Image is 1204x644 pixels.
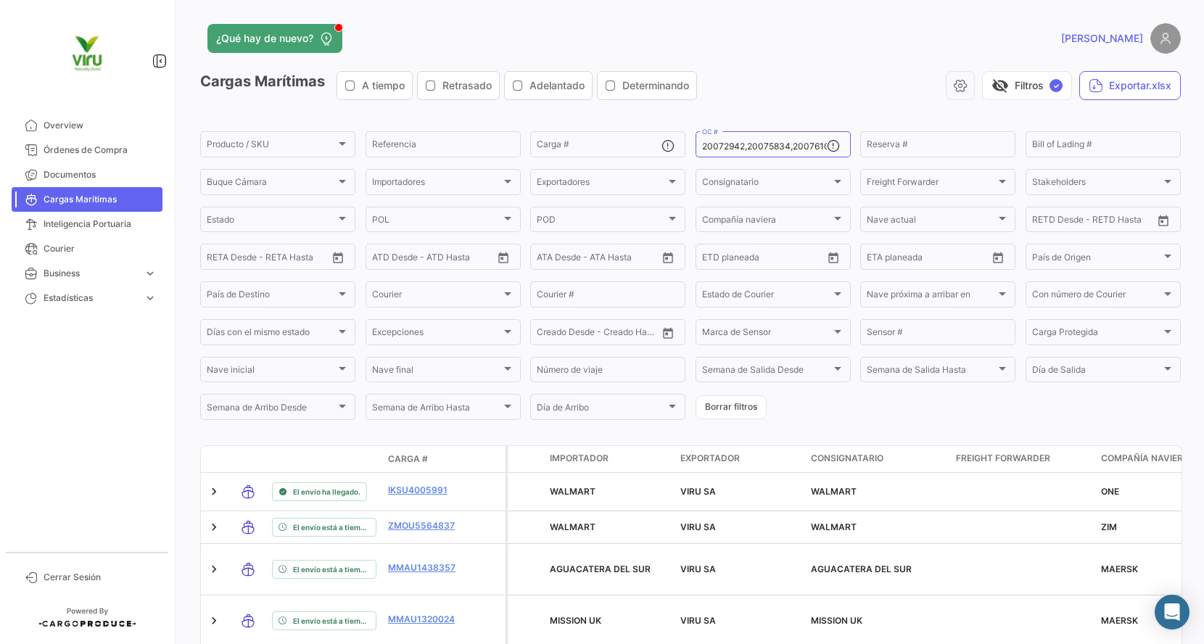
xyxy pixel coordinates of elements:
[362,78,405,93] span: A tiempo
[1032,367,1161,377] span: Día de Salida
[657,322,679,344] button: Open calendar
[12,162,162,187] a: Documentos
[44,168,157,181] span: Documentos
[867,179,996,189] span: Freight Forwarder
[207,24,342,53] button: ¿Qué hay de nuevo?
[867,367,996,377] span: Semana de Salida Hasta
[293,486,360,498] span: El envío ha llegado.
[811,486,857,497] span: WALMART
[207,405,336,415] span: Semana de Arribo Desde
[428,254,485,264] input: ATD Hasta
[505,72,592,99] button: Adelantado
[867,254,893,264] input: Desde
[243,254,300,264] input: Hasta
[956,452,1050,465] span: Freight Forwarder
[550,452,609,465] span: Importador
[991,77,1009,94] span: visibility_off
[680,615,716,626] span: VIRU SA
[442,78,492,93] span: Retrasado
[1150,23,1181,54] img: placeholder-user.png
[207,562,221,577] a: Expand/Collapse Row
[811,615,862,626] span: MISSION UK
[1032,217,1058,227] input: Desde
[12,236,162,261] a: Courier
[680,486,716,497] span: VIRU SA
[529,78,585,93] span: Adelantado
[537,217,666,227] span: POD
[537,329,590,339] input: Creado Desde
[216,31,313,46] span: ¿Qué hay de nuevo?
[811,563,912,574] span: AGUACATERA DEL SUR
[207,179,336,189] span: Buque Cámara
[598,72,696,99] button: Determinando
[867,217,996,227] span: Nave actual
[1155,595,1189,629] div: Abrir Intercom Messenger
[738,254,796,264] input: Hasta
[622,78,689,93] span: Determinando
[550,521,595,532] span: WALMART
[207,254,233,264] input: Desde
[372,367,501,377] span: Nave final
[950,446,1095,472] datatable-header-cell: Freight Forwarder
[388,561,463,574] a: MMAU1438357
[1079,71,1181,100] button: Exportar.xlsx
[144,267,157,280] span: expand_more
[1153,210,1174,231] button: Open calendar
[550,486,595,497] span: WALMART
[591,254,648,264] input: ATA Hasta
[293,563,370,575] span: El envío está a tiempo.
[372,329,501,339] span: Excepciones
[207,217,336,227] span: Estado
[293,615,370,627] span: El envío está a tiempo.
[44,218,157,231] span: Inteligencia Portuaria
[600,329,657,339] input: Creado Hasta
[550,563,651,574] span: AGUACATERA DEL SUR
[1101,563,1138,574] span: MAERSK
[337,72,412,99] button: A tiempo
[469,453,506,465] datatable-header-cell: Póliza
[207,329,336,339] span: Días con el mismo estado
[51,17,123,90] img: viru.png
[372,292,501,302] span: Courier
[702,254,728,264] input: Desde
[266,453,382,465] datatable-header-cell: Estado de Envio
[702,217,831,227] span: Compañía naviera
[1101,615,1138,626] span: MAERSK
[811,521,857,532] span: WALMART
[537,405,666,415] span: Día de Arribo
[1101,486,1119,497] span: ONE
[982,71,1072,100] button: visibility_offFiltros✓
[372,405,501,415] span: Semana de Arribo Hasta
[388,453,428,466] span: Carga #
[207,292,336,302] span: País de Destino
[44,571,157,584] span: Cerrar Sesión
[1101,452,1189,465] span: Compañía naviera
[1032,179,1161,189] span: Stakeholders
[44,144,157,157] span: Órdenes de Compra
[372,179,501,189] span: Importadores
[805,446,950,472] datatable-header-cell: Consignatario
[987,247,1009,268] button: Open calendar
[1068,217,1126,227] input: Hasta
[382,447,469,471] datatable-header-cell: Carga #
[702,329,831,339] span: Marca de Sensor
[550,615,601,626] span: MISSION UK
[867,292,996,302] span: Nave próxima a arribar en
[293,521,370,533] span: El envío está a tiempo.
[680,521,716,532] span: VIRU SA
[544,446,675,472] datatable-header-cell: Importador
[680,563,716,574] span: VIRU SA
[657,247,679,268] button: Open calendar
[372,254,418,264] input: ATD Desde
[327,247,349,268] button: Open calendar
[44,119,157,132] span: Overview
[811,452,883,465] span: Consignatario
[44,267,138,280] span: Business
[1061,31,1143,46] span: [PERSON_NAME]
[702,179,831,189] span: Consignatario
[680,452,740,465] span: Exportador
[207,367,336,377] span: Nave inicial
[537,254,581,264] input: ATA Desde
[508,446,544,472] datatable-header-cell: Carga Protegida
[702,292,831,302] span: Estado de Courier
